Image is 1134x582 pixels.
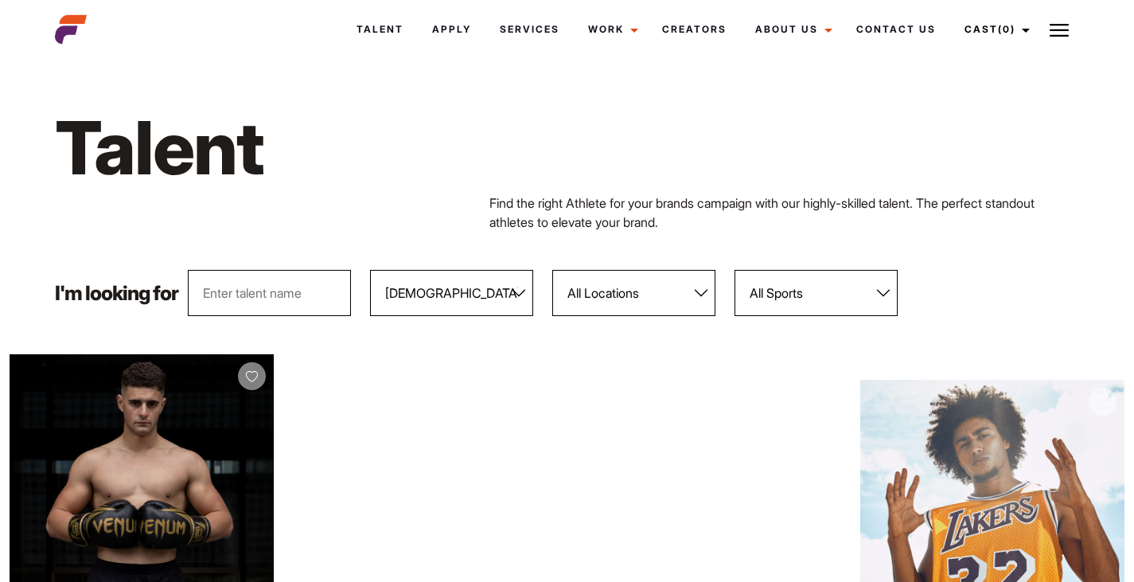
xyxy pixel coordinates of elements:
[342,8,418,51] a: Talent
[55,14,87,45] img: cropped-aefm-brand-fav-22-square.png
[574,8,648,51] a: Work
[55,283,178,303] p: I'm looking for
[842,8,950,51] a: Contact Us
[1050,21,1069,40] img: Burger icon
[950,8,1039,51] a: Cast(0)
[489,193,1079,232] p: Find the right Athlete for your brands campaign with our highly-skilled talent. The perfect stand...
[188,270,351,316] input: Enter talent name
[55,102,645,193] h1: Talent
[648,8,741,51] a: Creators
[418,8,485,51] a: Apply
[741,8,842,51] a: About Us
[998,23,1015,35] span: (0)
[485,8,574,51] a: Services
